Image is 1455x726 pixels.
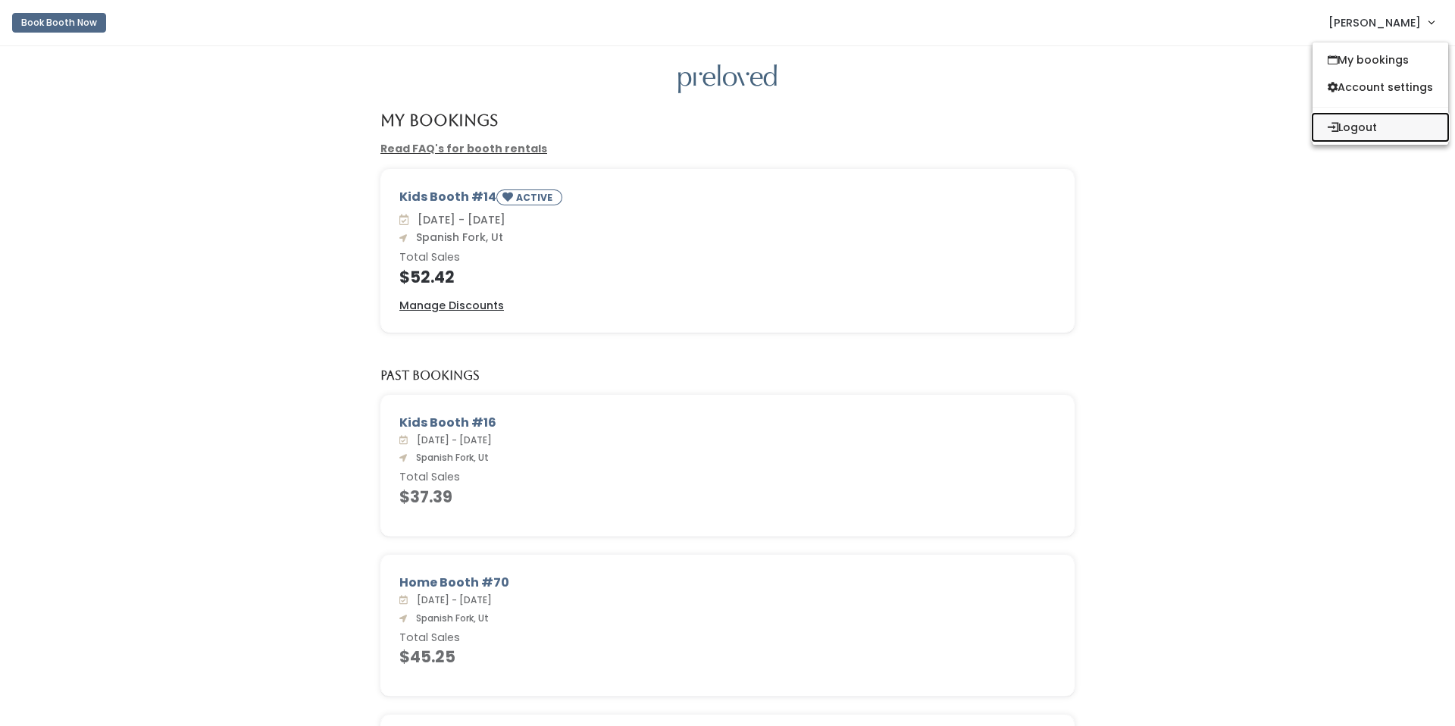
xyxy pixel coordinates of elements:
[410,451,489,464] span: Spanish Fork, Ut
[411,212,505,227] span: [DATE] - [DATE]
[399,188,1056,211] div: Kids Booth #14
[399,252,1056,264] h6: Total Sales
[380,369,480,383] h5: Past Bookings
[1313,114,1448,141] button: Logout
[1313,6,1449,39] a: [PERSON_NAME]
[12,6,106,39] a: Book Booth Now
[1328,14,1421,31] span: [PERSON_NAME]
[411,433,492,446] span: [DATE] - [DATE]
[410,230,503,245] span: Spanish Fork, Ut
[399,414,1056,432] div: Kids Booth #16
[516,191,555,204] small: ACTIVE
[410,612,489,624] span: Spanish Fork, Ut
[399,298,504,313] u: Manage Discounts
[1313,46,1448,74] a: My bookings
[1313,74,1448,101] a: Account settings
[399,298,504,314] a: Manage Discounts
[399,574,1056,592] div: Home Booth #70
[399,268,1056,286] h4: $52.42
[399,488,1056,505] h4: $37.39
[12,13,106,33] button: Book Booth Now
[411,593,492,606] span: [DATE] - [DATE]
[678,64,777,94] img: preloved logo
[380,111,498,129] h4: My Bookings
[380,141,547,156] a: Read FAQ's for booth rentals
[399,648,1056,665] h4: $45.25
[399,632,1056,644] h6: Total Sales
[399,471,1056,483] h6: Total Sales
